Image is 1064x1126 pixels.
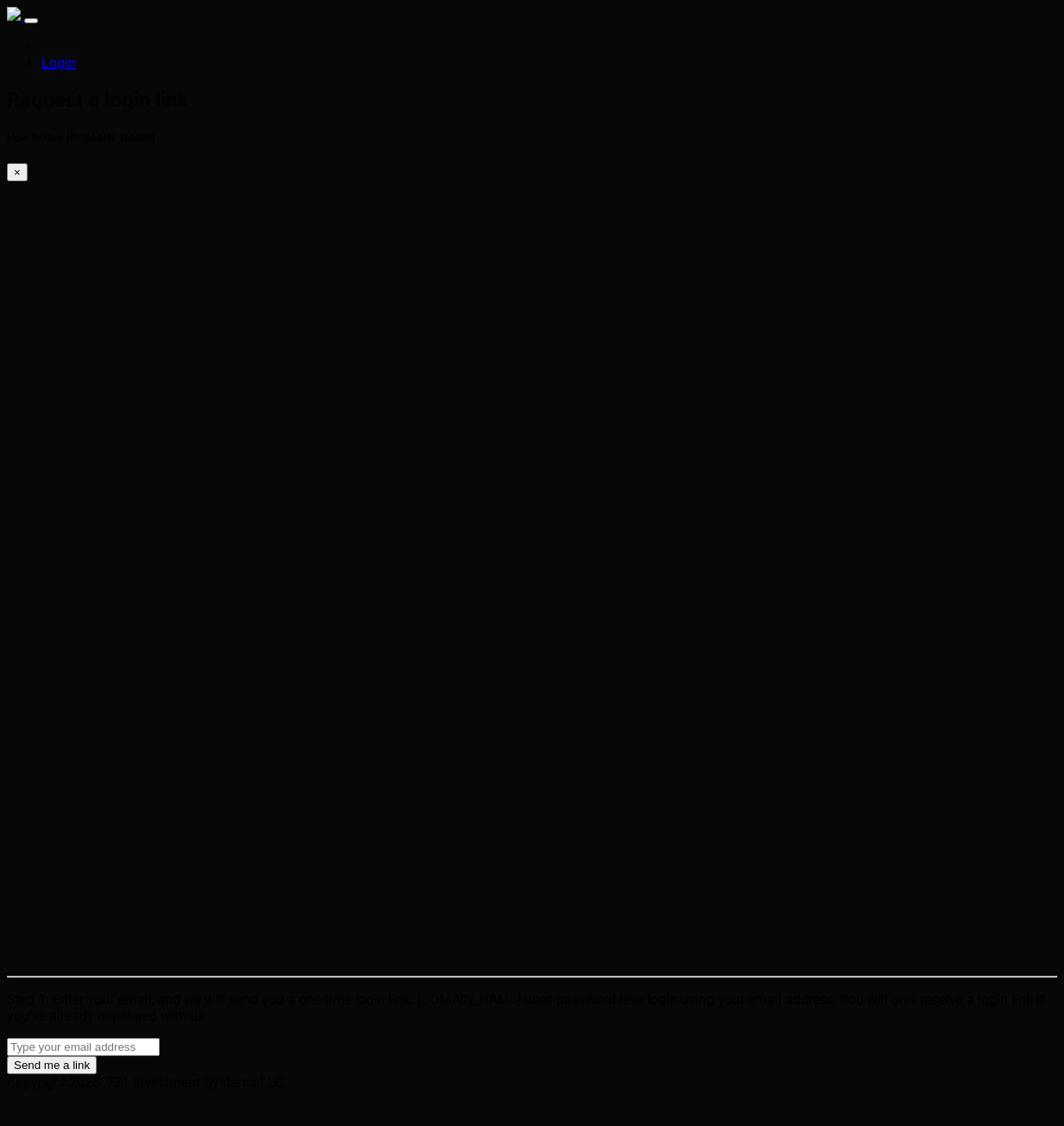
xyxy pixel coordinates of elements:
[7,991,1057,1024] p: Step 1: Enter your email, and we will send you a one-time login link. [DOMAIN_NAME] uses password...
[24,18,38,23] button: Toggle navigation
[7,88,1057,112] h2: Request a login link
[7,1074,1057,1091] div: Copyright 2025, 721 Investment Systems LLC
[7,7,21,21] img: sparktrade.png
[41,54,76,71] a: Login
[14,166,21,179] span: ×
[7,131,1057,144] h5: How to Use [DOMAIN_NAME]
[7,1056,97,1074] button: Send me a link
[7,1038,160,1056] input: Type your email address
[7,163,28,181] button: ×
[7,181,1057,969] iframe: Album Cover for Website without music Widescreen version.mp4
